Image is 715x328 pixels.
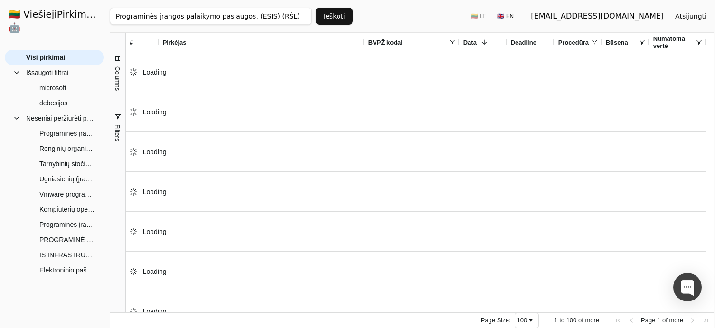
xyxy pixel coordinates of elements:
[39,96,67,110] span: debesijos
[143,268,167,275] span: Loading
[39,217,94,232] span: Programinės įrangos nuomos paslaugos
[653,35,695,49] span: Numatoma vertė
[657,317,660,324] span: 1
[511,39,536,46] span: Deadline
[26,111,94,125] span: Neseniai peržiūrėti pirkimai
[39,263,94,277] span: Elektroninio pašto apsaugos įrenginio gamintojo palaikymo pratęsimas (Skelbiama apklausa)
[130,39,133,46] span: #
[39,202,94,216] span: Kompiuterių operacinių sistemų programinės įrangos ir kiti PĮ paketai (skelbiama apklausa) PL-346
[491,9,519,24] button: 🇬🇧 EN
[662,317,668,324] span: of
[143,188,167,196] span: Loading
[26,66,68,80] span: Išsaugoti filtrai
[95,9,110,20] strong: .AI
[578,317,583,324] span: of
[558,39,589,46] span: Procedūra
[554,317,557,324] span: 1
[26,50,65,65] span: Visi pirkimai
[368,39,403,46] span: BVPŽ kodai
[566,317,577,324] span: 100
[515,313,539,328] div: Page Size
[628,317,635,324] div: Previous Page
[39,157,94,171] span: Tarnybinių stočių palaikymo paslaugos (skelbiama apklausa)
[559,317,564,324] span: to
[517,317,527,324] div: 100
[614,317,622,324] div: First Page
[606,39,628,46] span: Būsena
[669,317,683,324] span: more
[39,233,94,247] span: PROGRAMINĖ ĮRANGA
[39,126,94,141] span: Programinės įrangos Fortigate palaikymo paslaugos
[39,248,94,262] span: IS INFRASTRUKTŪROS PLĖTIMAS PAPILDOMAIS TARNYBINIŲ STOČIŲ RESURSAIS NR. 7361/2025/ITPC
[110,8,312,25] input: Greita paieška...
[702,317,710,324] div: Last Page
[114,66,121,91] span: Columns
[39,141,94,156] span: Renginių organizavimo paslaugos
[143,68,167,76] span: Loading
[585,317,599,324] span: more
[316,8,353,25] button: Ieškoti
[39,81,66,95] span: microsoft
[143,108,167,116] span: Loading
[39,187,94,201] span: Vmware programinės įrangos palaikymo paslaugos
[668,8,714,25] button: Atsijungti
[689,317,696,324] div: Next Page
[531,10,664,22] div: [EMAIL_ADDRESS][DOMAIN_NAME]
[641,317,655,324] span: Page
[114,124,121,141] span: Filters
[143,228,167,235] span: Loading
[143,308,167,315] span: Loading
[463,39,477,46] span: Data
[481,317,511,324] div: Page Size:
[163,39,187,46] span: Pirkėjas
[39,172,94,186] span: Ugniasienių (įrangos) pirkimas (PPR-858)
[143,148,167,156] span: Loading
